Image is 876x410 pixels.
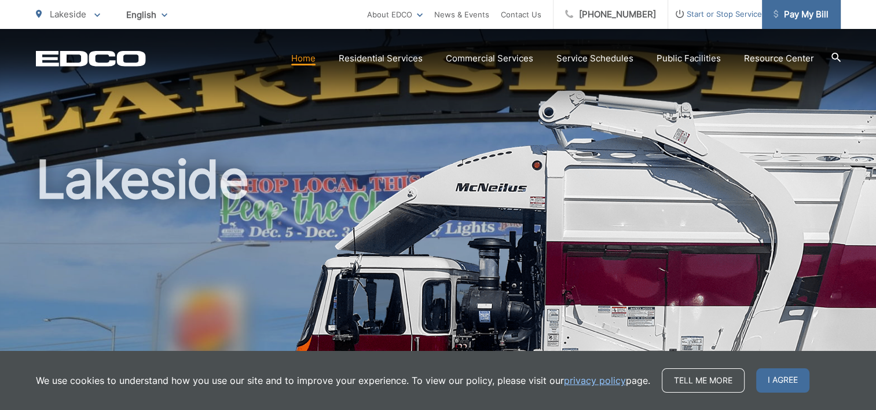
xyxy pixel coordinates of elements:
[756,368,809,393] span: I agree
[657,52,721,65] a: Public Facilities
[434,8,489,21] a: News & Events
[556,52,633,65] a: Service Schedules
[36,374,650,387] p: We use cookies to understand how you use our site and to improve your experience. To view our pol...
[339,52,423,65] a: Residential Services
[774,8,829,21] span: Pay My Bill
[501,8,541,21] a: Contact Us
[662,368,745,393] a: Tell me more
[446,52,533,65] a: Commercial Services
[50,9,86,20] span: Lakeside
[367,8,423,21] a: About EDCO
[564,374,626,387] a: privacy policy
[36,50,146,67] a: EDCD logo. Return to the homepage.
[291,52,316,65] a: Home
[118,5,176,25] span: English
[744,52,814,65] a: Resource Center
